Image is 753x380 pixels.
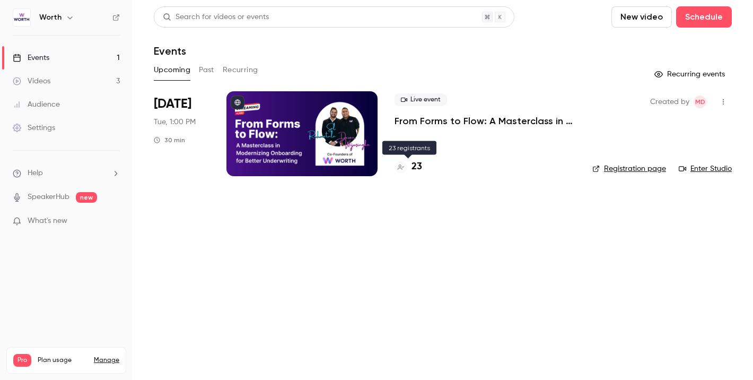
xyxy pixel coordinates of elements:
span: MD [695,96,705,108]
span: Created by [650,96,689,108]
span: new [76,192,97,203]
div: Search for videos or events [163,12,269,23]
span: Tue, 1:00 PM [154,117,196,127]
div: Audience [13,99,60,110]
h6: Worth [39,12,62,23]
li: help-dropdown-opener [13,168,120,179]
span: Plan usage [38,356,87,365]
h4: 23 [411,160,422,174]
button: Past [199,62,214,79]
div: Settings [13,123,55,133]
a: 23 [395,160,422,174]
span: [DATE] [154,96,191,113]
h1: Events [154,45,186,57]
iframe: Noticeable Trigger [107,217,120,226]
a: Enter Studio [679,163,732,174]
div: Videos [13,76,50,87]
button: Recurring [223,62,258,79]
span: Marilena De Niear [694,96,706,108]
button: Recurring events [650,66,732,83]
button: Upcoming [154,62,190,79]
div: Sep 23 Tue, 1:00 PM (America/New York) [154,91,209,176]
div: 30 min [154,136,185,144]
button: New video [611,6,672,28]
span: What's new [28,215,67,227]
a: Manage [94,356,119,365]
div: Events [13,53,49,63]
a: From Forms to Flow: A Masterclass in Modernizing Onboarding for Better Underwriting [395,115,575,127]
span: Live event [395,93,447,106]
button: Schedule [676,6,732,28]
a: SpeakerHub [28,192,69,203]
span: Help [28,168,43,179]
span: Pro [13,354,31,367]
img: Worth [13,9,30,26]
a: Registration page [592,163,666,174]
